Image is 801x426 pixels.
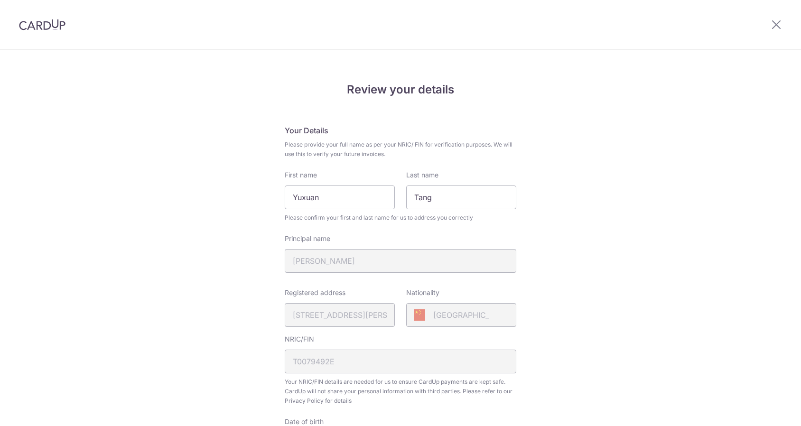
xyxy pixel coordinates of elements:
[285,140,516,159] span: Please provide your full name as per your NRIC/ FIN for verification purposes. We will use this t...
[285,81,516,98] h4: Review your details
[285,234,330,243] label: Principal name
[285,377,516,406] span: Your NRIC/FIN details are needed for us to ensure CardUp payments are kept safe. CardUp will not ...
[19,19,65,30] img: CardUp
[285,213,516,222] span: Please confirm your first and last name for us to address you correctly
[285,125,516,136] h5: Your Details
[406,288,439,297] label: Nationality
[406,185,516,209] input: Last name
[285,288,345,297] label: Registered address
[285,170,317,180] label: First name
[285,334,314,344] label: NRIC/FIN
[406,170,438,180] label: Last name
[285,185,395,209] input: First Name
